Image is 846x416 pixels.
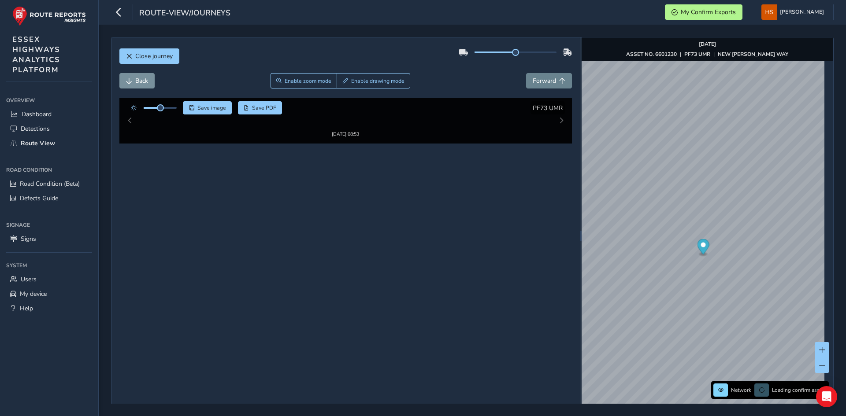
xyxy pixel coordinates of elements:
span: Dashboard [22,110,52,118]
div: [DATE] 08:53 [332,131,359,137]
span: Back [135,77,148,85]
button: Close journey [119,48,179,64]
div: System [6,259,92,272]
button: Zoom [271,73,337,88]
div: Overview [6,94,92,107]
a: Detections [6,121,92,136]
span: Signs [21,235,36,243]
button: PDF [238,101,282,114]
strong: [DATE] [699,40,716,48]
button: Draw [337,73,410,88]
img: rr logo [12,6,86,26]
a: Route View [6,136,92,151]
strong: NEW [PERSON_NAME] WAY [718,51,788,58]
button: Save [183,101,232,114]
div: | | [626,51,788,58]
button: Back [119,73,155,88]
div: Map marker [697,239,709,257]
span: Save PDF [252,104,276,111]
span: Close journey [135,52,173,60]
img: diamond-layout [761,4,777,20]
strong: PF73 UMR [684,51,710,58]
span: Enable drawing mode [351,77,404,85]
a: Users [6,272,92,287]
strong: ASSET NO. 6601230 [626,51,677,58]
button: [PERSON_NAME] [761,4,827,20]
span: Network [731,387,751,394]
span: Forward [533,77,556,85]
button: Forward [526,73,572,88]
span: My device [20,290,47,298]
span: Route View [21,139,55,147]
span: PF73 UMR [533,104,563,112]
span: Defects Guide [20,194,58,202]
a: Defects Guide [6,191,92,206]
span: Help [20,304,33,313]
span: Road Condition (Beta) [20,180,80,188]
span: Enable zoom mode [285,77,331,85]
span: My Confirm Exports [681,8,736,16]
span: Loading confirm assets [772,387,827,394]
button: My Confirm Exports [665,4,742,20]
div: Open Intercom Messenger [816,386,837,407]
span: Save image [197,104,226,111]
a: Road Condition (Beta) [6,177,92,191]
span: ESSEX HIGHWAYS ANALYTICS PLATFORM [12,34,60,75]
span: route-view/journeys [139,7,230,20]
div: Road Condition [6,163,92,177]
div: Signage [6,218,92,232]
span: Users [21,275,37,283]
span: [PERSON_NAME] [780,4,824,20]
img: Thumbnail frame [332,104,356,129]
span: Detections [21,125,50,133]
a: Help [6,301,92,316]
a: My device [6,287,92,301]
a: Signs [6,232,92,246]
a: Dashboard [6,107,92,121]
